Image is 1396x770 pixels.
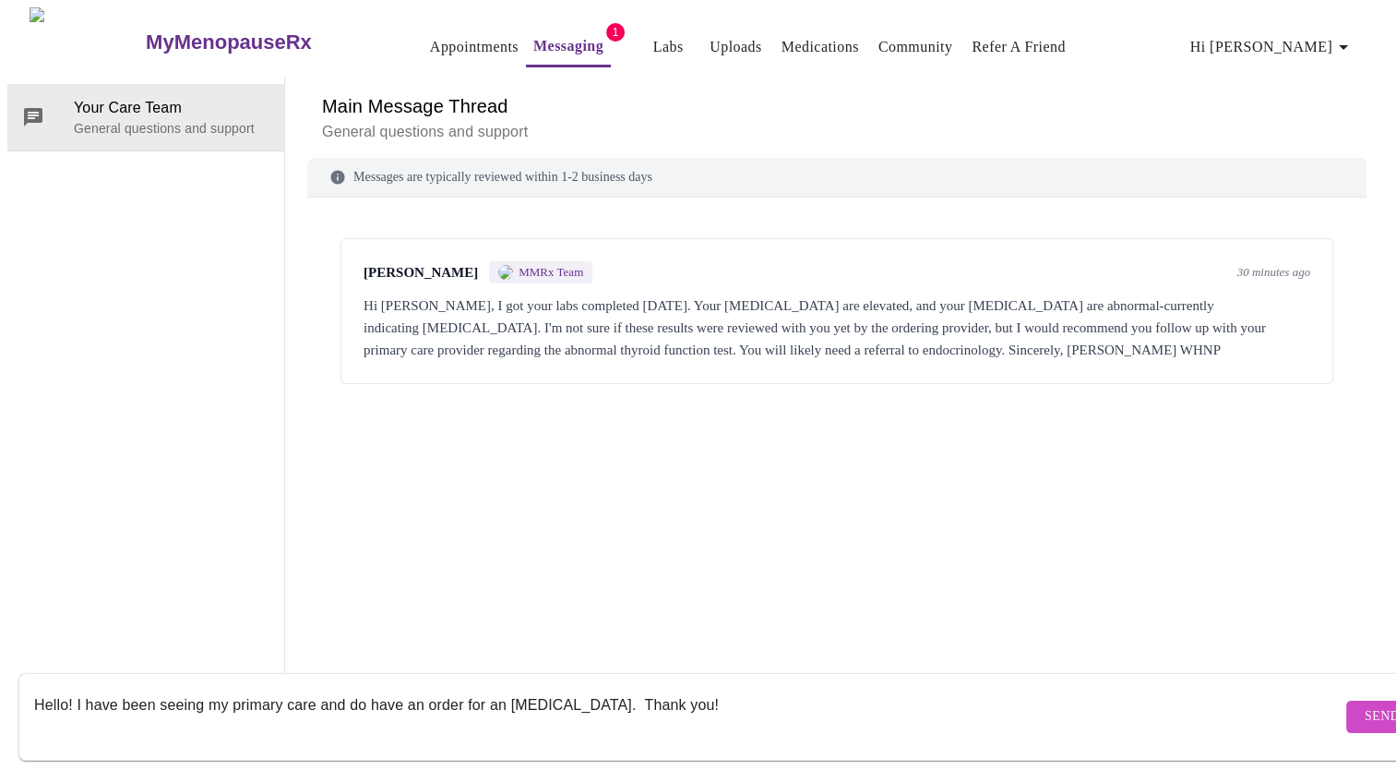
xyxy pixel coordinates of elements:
[322,121,1352,143] p: General questions and support
[307,158,1366,198] div: Messages are typically reviewed within 1-2 business days
[1190,34,1354,60] span: Hi [PERSON_NAME]
[519,265,583,280] span: MMRx Team
[533,33,603,59] a: Messaging
[144,10,386,75] a: MyMenopauseRx
[74,119,269,138] p: General questions and support
[74,97,269,119] span: Your Care Team
[364,295,1310,361] div: Hi [PERSON_NAME], I got your labs completed [DATE]. Your [MEDICAL_DATA] are elevated, and your [M...
[782,34,859,60] a: Medications
[878,34,953,60] a: Community
[972,34,1066,60] a: Refer a Friend
[526,28,611,67] button: Messaging
[30,7,144,77] img: MyMenopauseRx Logo
[871,29,960,66] button: Community
[1237,265,1310,280] span: 30 minutes ago
[774,29,866,66] button: Medications
[322,91,1352,121] h6: Main Message Thread
[710,34,762,60] a: Uploads
[653,34,684,60] a: Labs
[1183,29,1362,66] button: Hi [PERSON_NAME]
[964,29,1073,66] button: Refer a Friend
[430,34,519,60] a: Appointments
[7,84,284,150] div: Your Care TeamGeneral questions and support
[364,265,478,281] span: [PERSON_NAME]
[423,29,526,66] button: Appointments
[638,29,698,66] button: Labs
[498,265,513,280] img: MMRX
[146,30,312,54] h3: MyMenopauseRx
[606,23,625,42] span: 1
[702,29,770,66] button: Uploads
[34,687,1342,746] textarea: Send a message about your appointment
